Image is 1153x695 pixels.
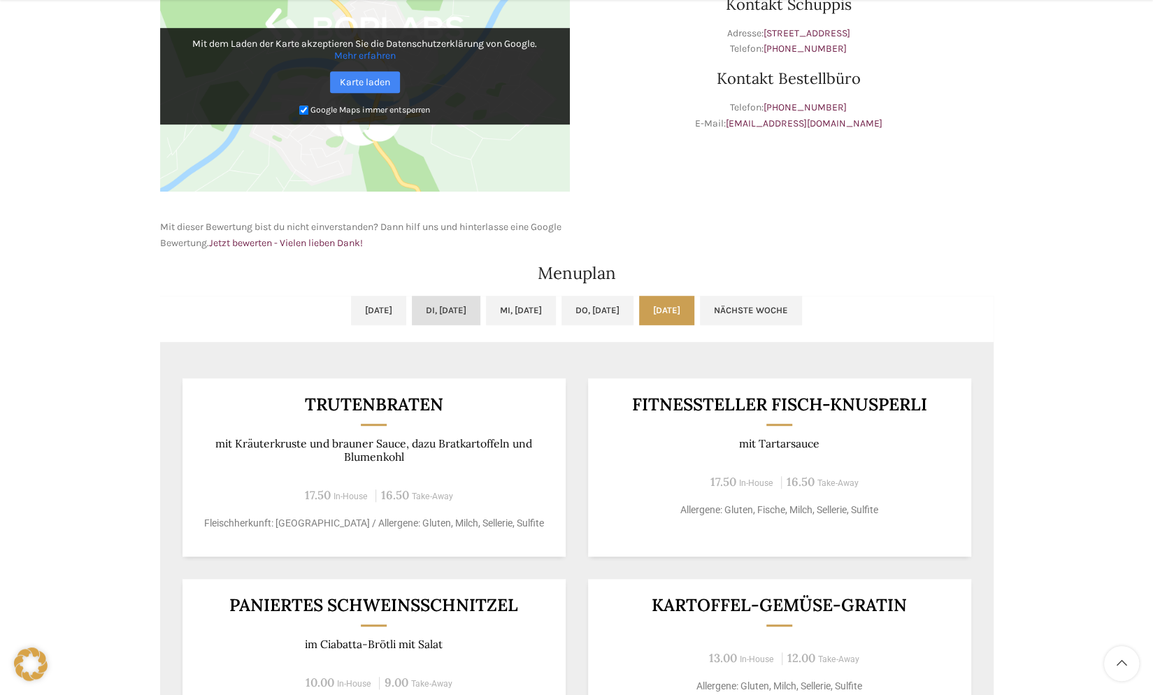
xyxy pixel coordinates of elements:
span: 9.00 [385,675,408,690]
span: 12.00 [787,650,815,666]
a: Jetzt bewerten - Vielen lieben Dank! [209,237,363,249]
a: Mehr erfahren [334,50,396,62]
span: In-House [740,654,774,664]
p: im Ciabatta-Brötli mit Salat [199,638,548,651]
a: [PHONE_NUMBER] [764,101,847,113]
span: In-House [739,478,773,488]
h3: Kartoffel-Gemüse-Gratin [605,596,954,614]
h3: Trutenbraten [199,396,548,413]
a: Do, [DATE] [561,296,633,325]
span: In-House [334,492,368,501]
p: mit Tartarsauce [605,437,954,450]
span: 16.50 [381,487,409,503]
span: In-House [337,679,371,689]
p: Adresse: Telefon: [584,26,994,57]
p: Mit dieser Bewertung bist du nicht einverstanden? Dann hilf uns und hinterlasse eine Google Bewer... [160,220,570,251]
p: mit Kräuterkruste und brauner Sauce, dazu Bratkartoffeln und Blumenkohl [199,437,548,464]
a: [EMAIL_ADDRESS][DOMAIN_NAME] [726,117,882,129]
span: Take-Away [818,654,859,664]
span: 17.50 [710,474,736,489]
p: Allergene: Gluten, Milch, Sellerie, Sulfite [605,679,954,694]
span: Take-Away [412,492,453,501]
a: Karte laden [330,71,400,93]
span: 16.50 [787,474,815,489]
h3: Fitnessteller Fisch-Knusperli [605,396,954,413]
span: 13.00 [709,650,737,666]
h2: Menuplan [160,265,994,282]
input: Google Maps immer entsperren [299,106,308,115]
h3: Paniertes Schweinsschnitzel [199,596,548,614]
span: 10.00 [306,675,334,690]
span: Take-Away [817,478,859,488]
small: Google Maps immer entsperren [310,105,430,115]
a: [DATE] [639,296,694,325]
a: [DATE] [351,296,406,325]
a: Mi, [DATE] [486,296,556,325]
a: [STREET_ADDRESS] [764,27,850,39]
a: Scroll to top button [1104,646,1139,681]
p: Mit dem Laden der Karte akzeptieren Sie die Datenschutzerklärung von Google. [170,38,560,62]
span: 17.50 [305,487,331,503]
a: Di, [DATE] [412,296,480,325]
span: Take-Away [411,679,452,689]
p: Allergene: Gluten, Fische, Milch, Sellerie, Sulfite [605,503,954,517]
p: Fleischherkunft: [GEOGRAPHIC_DATA] / Allergene: Gluten, Milch, Sellerie, Sulfite [199,516,548,531]
p: Telefon: E-Mail: [584,100,994,131]
h3: Kontakt Bestellbüro [584,71,994,86]
a: Nächste Woche [700,296,802,325]
a: [PHONE_NUMBER] [764,43,847,55]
